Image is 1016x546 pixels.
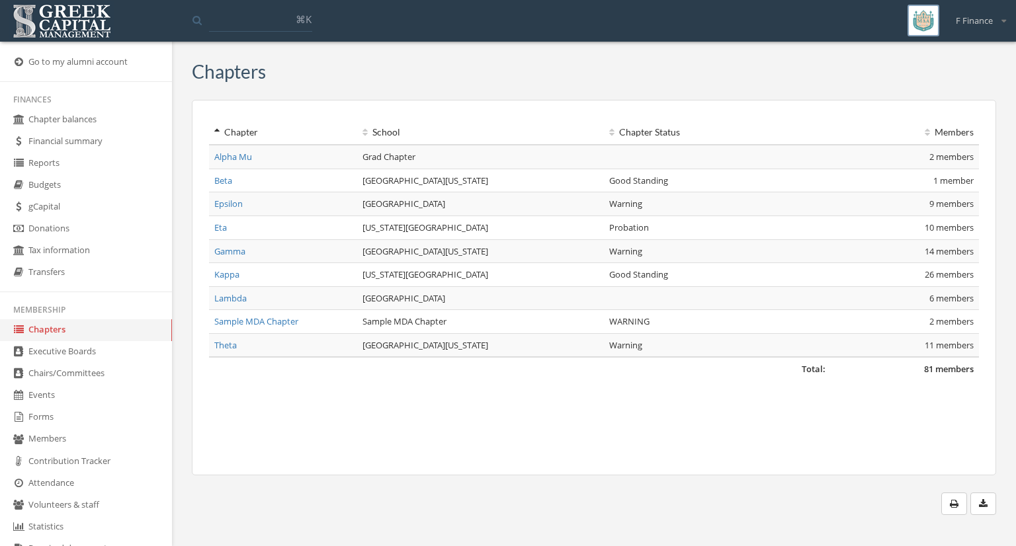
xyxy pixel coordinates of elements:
[357,192,604,216] td: [GEOGRAPHIC_DATA]
[357,145,604,169] td: Grad Chapter
[296,13,312,26] span: ⌘K
[357,239,604,263] td: [GEOGRAPHIC_DATA][US_STATE]
[214,175,232,186] a: Beta
[925,245,974,257] span: 14 members
[209,357,831,381] td: Total:
[925,268,974,280] span: 26 members
[929,151,974,163] span: 2 members
[604,215,831,239] td: Probation
[214,221,227,233] a: Eta
[604,333,831,357] td: Warning
[357,215,604,239] td: [US_STATE][GEOGRAPHIC_DATA]
[929,315,974,327] span: 2 members
[362,126,599,139] div: School
[357,286,604,310] td: [GEOGRAPHIC_DATA]
[214,198,243,210] a: Epsilon
[357,263,604,287] td: [US_STATE][GEOGRAPHIC_DATA]
[214,292,247,304] a: Lambda
[214,315,298,327] a: Sample MDA Chapter
[357,169,604,192] td: [GEOGRAPHIC_DATA][US_STATE]
[925,339,974,351] span: 11 members
[924,363,974,375] span: 81 members
[604,192,831,216] td: Warning
[933,175,974,186] span: 1 member
[357,333,604,357] td: [GEOGRAPHIC_DATA][US_STATE]
[604,169,831,192] td: Good Standing
[214,339,237,351] a: Theta
[836,126,974,139] div: Members
[956,15,993,27] span: F Finance
[609,126,825,139] div: Chapter Status
[929,198,974,210] span: 9 members
[604,263,831,287] td: Good Standing
[947,5,1006,27] div: F Finance
[604,310,831,334] td: WARNING
[214,151,252,163] a: Alpha Mu
[604,239,831,263] td: Warning
[192,61,266,82] h3: Chapters
[929,292,974,304] span: 6 members
[214,268,239,280] a: Kappa
[357,310,604,334] td: Sample MDA Chapter
[214,245,245,257] a: Gamma
[214,126,352,139] div: Chapter
[925,221,974,233] span: 10 members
